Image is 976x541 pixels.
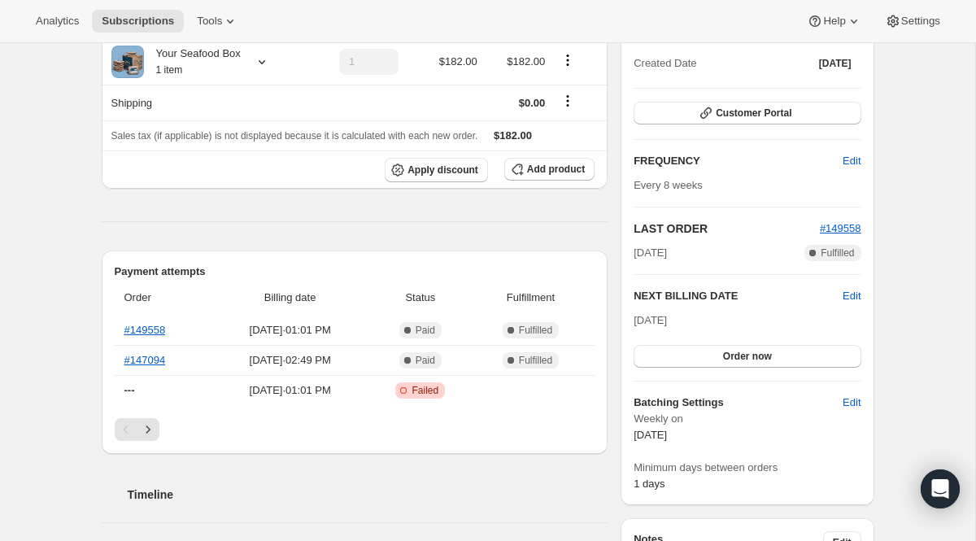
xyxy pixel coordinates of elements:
span: Help [823,15,845,28]
div: Open Intercom Messenger [921,469,960,508]
button: Add product [504,158,595,181]
span: Failed [412,384,438,397]
h2: Payment attempts [115,264,595,280]
span: Minimum days between orders [634,460,861,476]
button: Edit [833,148,870,174]
span: Customer Portal [716,107,791,120]
span: Settings [901,15,940,28]
h2: FREQUENCY [634,153,843,169]
span: Tools [197,15,222,28]
span: [DATE] · 01:01 PM [216,382,364,399]
span: Created Date [634,55,696,72]
span: Subscriptions [102,15,174,28]
button: Order now [634,345,861,368]
button: Apply discount [385,158,488,182]
span: Fulfilled [519,354,552,367]
th: Shipping [102,85,306,120]
div: Your Seafood Box [144,46,241,78]
span: $182.00 [507,55,545,68]
button: Next [137,418,159,441]
span: $182.00 [494,129,532,142]
span: Status [374,290,467,306]
span: Paid [416,324,435,337]
button: #149558 [820,220,861,237]
button: Product actions [555,51,581,69]
span: Edit [843,395,861,411]
span: Order now [723,350,772,363]
img: product img [111,46,144,78]
span: Paid [416,354,435,367]
a: #147094 [124,354,166,366]
span: $0.00 [519,97,546,109]
h2: LAST ORDER [634,220,820,237]
h6: Batching Settings [634,395,843,411]
span: Add product [527,163,585,176]
th: Order [115,280,211,316]
span: [DATE] [634,429,667,441]
span: Sales tax (if applicable) is not displayed because it is calculated with each new order. [111,130,478,142]
span: --- [124,384,135,396]
span: Billing date [216,290,364,306]
span: Fulfillment [477,290,585,306]
nav: Pagination [115,418,595,441]
h2: NEXT BILLING DATE [634,288,843,304]
button: Settings [875,10,950,33]
button: Edit [833,390,870,416]
span: Fulfilled [519,324,552,337]
button: Tools [187,10,248,33]
span: $182.00 [439,55,477,68]
button: Subscriptions [92,10,184,33]
span: [DATE] [819,57,852,70]
h2: Timeline [128,486,608,503]
button: Help [797,10,871,33]
span: [DATE] [634,314,667,326]
small: 1 item [156,64,183,76]
span: 1 days [634,478,664,490]
button: [DATE] [809,52,861,75]
button: Analytics [26,10,89,33]
button: Edit [843,288,861,304]
span: Edit [843,153,861,169]
span: [DATE] · 02:49 PM [216,352,364,369]
button: Shipping actions [555,92,581,110]
span: Analytics [36,15,79,28]
a: #149558 [124,324,166,336]
span: Fulfilled [821,247,854,260]
span: [DATE] [634,245,667,261]
span: Weekly on [634,411,861,427]
span: Apply discount [407,164,478,177]
a: #149558 [820,222,861,234]
span: Every 8 weeks [634,179,703,191]
span: [DATE] · 01:01 PM [216,322,364,338]
button: Customer Portal [634,102,861,124]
